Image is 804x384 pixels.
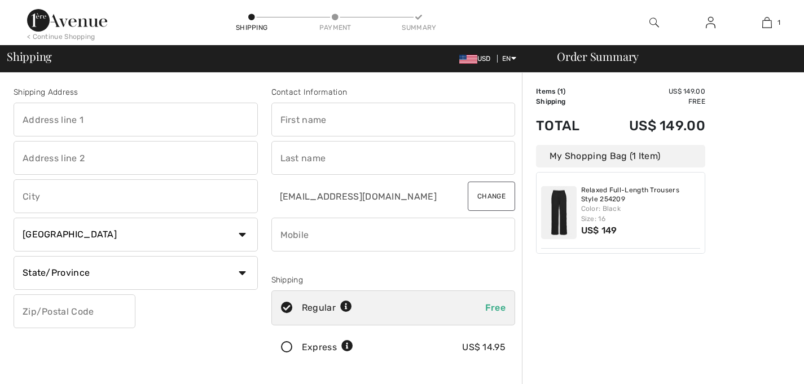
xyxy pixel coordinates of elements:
[543,51,797,62] div: Order Summary
[459,55,495,63] span: USD
[536,86,597,96] td: Items ( )
[739,16,794,29] a: 1
[502,55,516,63] span: EN
[271,103,516,136] input: First name
[597,96,705,107] td: Free
[597,86,705,96] td: US$ 149.00
[14,179,258,213] input: City
[271,179,454,213] input: E-mail
[271,141,516,175] input: Last name
[14,86,258,98] div: Shipping Address
[27,9,107,32] img: 1ère Avenue
[560,87,563,95] span: 1
[581,204,701,224] div: Color: Black Size: 16
[697,16,724,30] a: Sign In
[14,141,258,175] input: Address line 2
[459,55,477,64] img: US Dollar
[7,51,52,62] span: Shipping
[402,23,436,33] div: Summary
[14,103,258,136] input: Address line 1
[14,294,135,328] input: Zip/Postal Code
[597,107,705,145] td: US$ 149.00
[536,145,705,167] div: My Shopping Bag (1 Item)
[706,16,715,29] img: My Info
[581,225,617,236] span: US$ 149
[581,186,701,204] a: Relaxed Full-Length Trousers Style 254209
[302,301,352,315] div: Regular
[541,186,577,239] img: Relaxed Full-Length Trousers Style 254209
[485,302,506,313] span: Free
[271,218,516,251] input: Mobile
[462,341,506,354] div: US$ 14.95
[468,182,515,211] button: Change
[536,107,597,145] td: Total
[536,96,597,107] td: Shipping
[318,23,352,33] div: Payment
[302,341,353,354] div: Express
[271,274,516,286] div: Shipping
[27,32,95,42] div: < Continue Shopping
[777,17,780,28] span: 1
[235,23,269,33] div: Shipping
[762,16,772,29] img: My Bag
[649,16,659,29] img: search the website
[271,86,516,98] div: Contact Information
